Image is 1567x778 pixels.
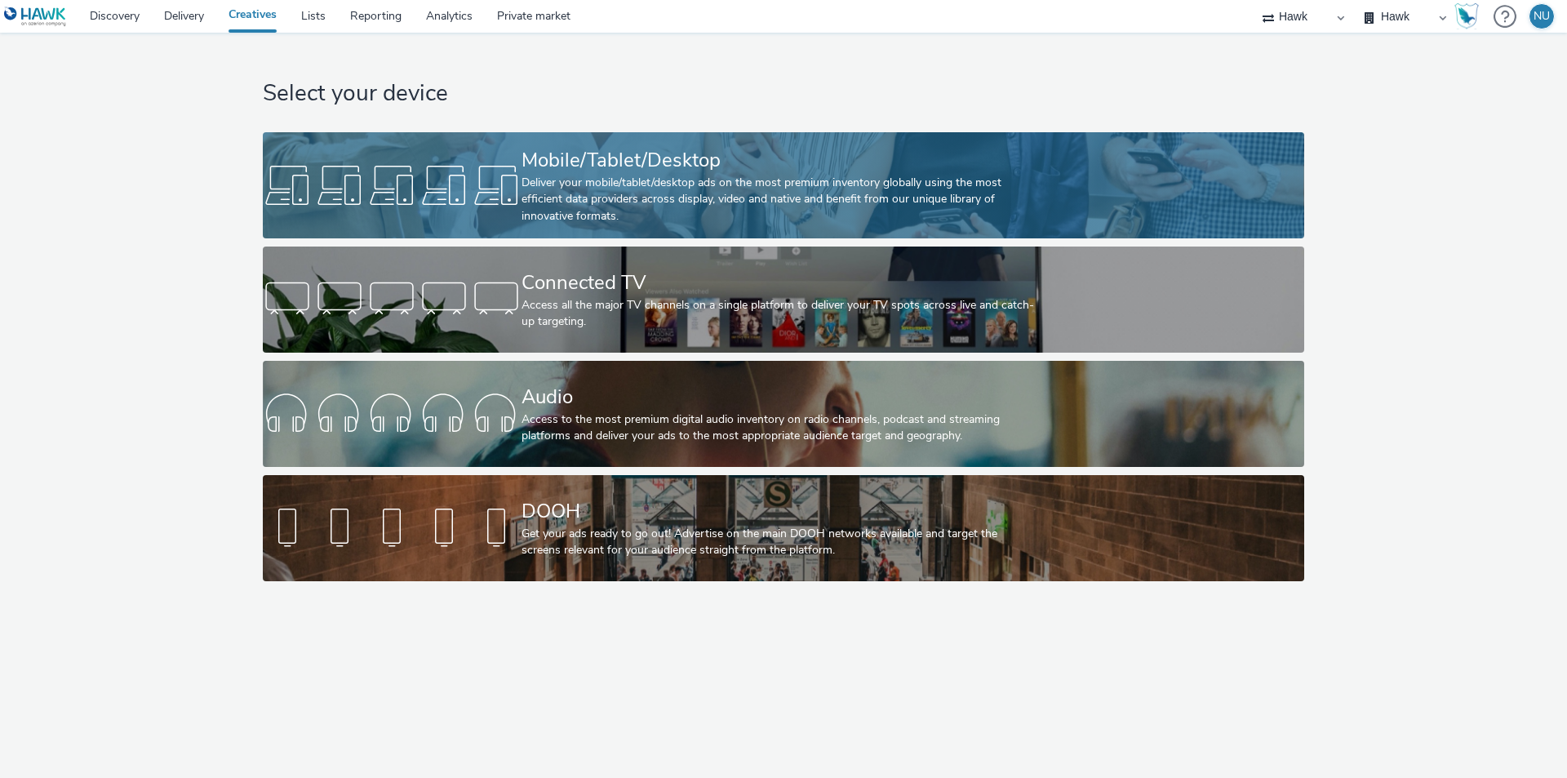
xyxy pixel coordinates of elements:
[522,269,1039,297] div: Connected TV
[263,247,1303,353] a: Connected TVAccess all the major TV channels on a single platform to deliver your TV spots across...
[522,146,1039,175] div: Mobile/Tablet/Desktop
[4,7,67,27] img: undefined Logo
[522,383,1039,411] div: Audio
[263,475,1303,581] a: DOOHGet your ads ready to go out! Advertise on the main DOOH networks available and target the sc...
[263,132,1303,238] a: Mobile/Tablet/DesktopDeliver your mobile/tablet/desktop ads on the most premium inventory globall...
[1534,4,1550,29] div: NU
[1454,3,1479,29] img: Hawk Academy
[522,526,1039,559] div: Get your ads ready to go out! Advertise on the main DOOH networks available and target the screen...
[263,78,1303,109] h1: Select your device
[522,411,1039,445] div: Access to the most premium digital audio inventory on radio channels, podcast and streaming platf...
[522,497,1039,526] div: DOOH
[522,175,1039,225] div: Deliver your mobile/tablet/desktop ads on the most premium inventory globally using the most effi...
[522,297,1039,331] div: Access all the major TV channels on a single platform to deliver your TV spots across live and ca...
[263,361,1303,467] a: AudioAccess to the most premium digital audio inventory on radio channels, podcast and streaming ...
[1454,3,1485,29] a: Hawk Academy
